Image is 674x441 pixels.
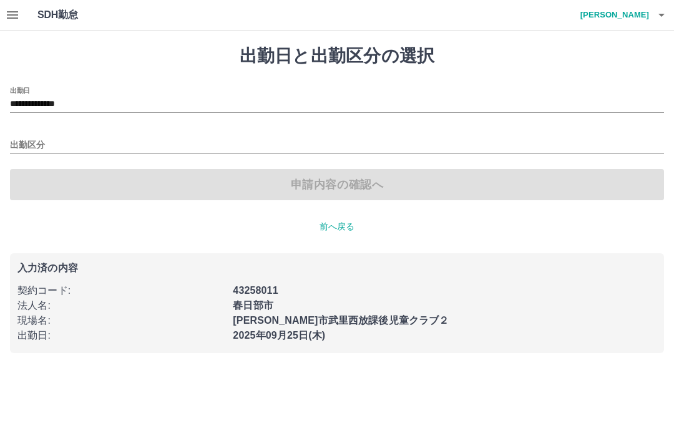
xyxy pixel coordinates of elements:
[233,300,273,311] b: 春日部市
[17,283,225,298] p: 契約コード :
[233,330,325,341] b: 2025年09月25日(木)
[17,313,225,328] p: 現場名 :
[10,46,664,67] h1: 出勤日と出勤区分の選択
[17,263,657,273] p: 入力済の内容
[10,85,30,95] label: 出勤日
[17,328,225,343] p: 出勤日 :
[10,220,664,233] p: 前へ戻る
[17,298,225,313] p: 法人名 :
[233,315,449,326] b: [PERSON_NAME]市武里西放課後児童クラブ２
[233,285,278,296] b: 43258011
